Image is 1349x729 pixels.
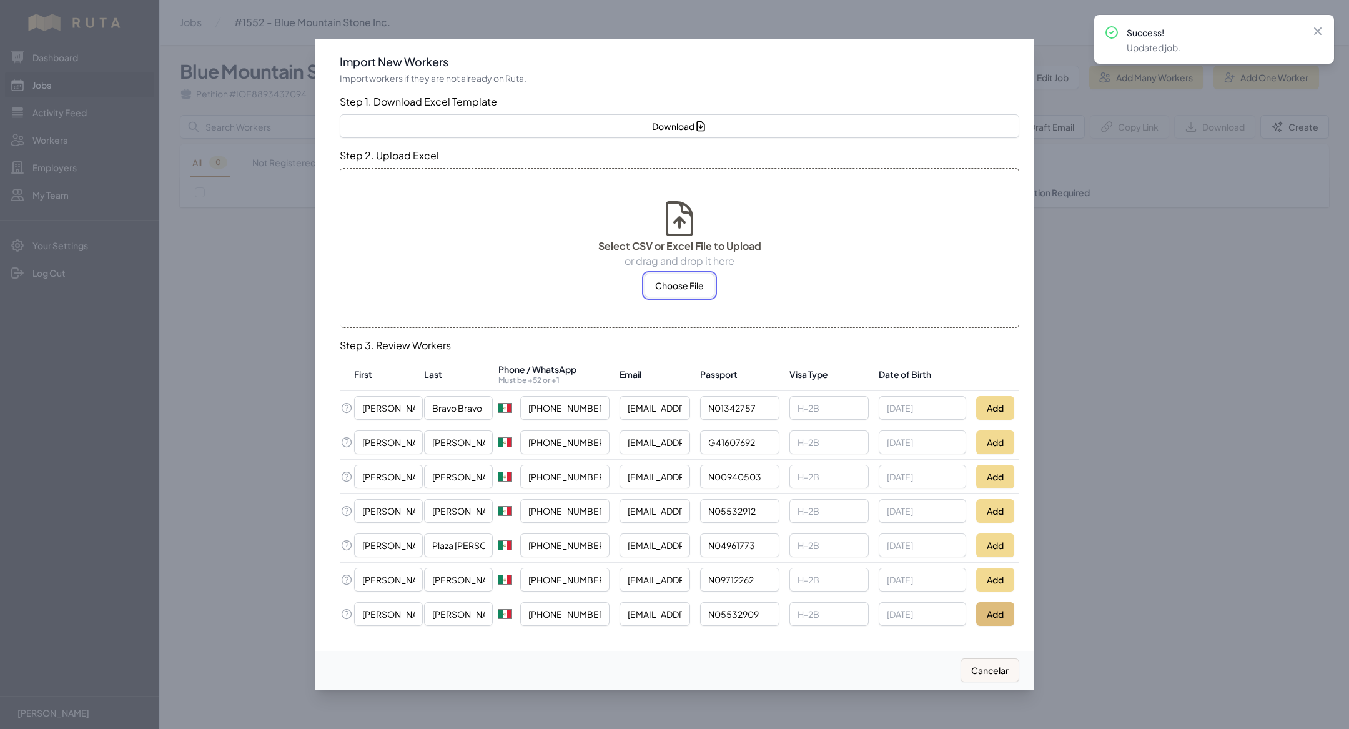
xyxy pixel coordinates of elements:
th: First [353,358,423,391]
th: Date of Birth [874,358,971,391]
p: Select CSV or Excel File to Upload [598,239,761,254]
p: Updated job. [1127,41,1302,54]
th: Phone / WhatsApp [493,358,615,391]
input: Enter phone number [520,602,610,626]
input: Enter phone number [520,499,610,523]
th: Visa Type [784,358,874,391]
h3: Step 3. Review Workers [340,338,1019,353]
button: Add [976,465,1014,488]
input: Enter phone number [520,396,610,420]
input: Enter phone number [520,533,610,557]
button: Choose File [645,274,714,297]
button: Cancelar [961,658,1019,682]
button: Add [976,602,1014,626]
th: Passport [695,358,784,391]
button: Download [340,114,1019,138]
button: Add [976,430,1014,454]
input: Enter phone number [520,465,610,488]
button: Add [976,568,1014,592]
p: Success! [1127,26,1302,39]
h3: Step 2. Upload Excel [340,148,1019,163]
th: Last [423,358,493,391]
th: Email [615,358,695,391]
h3: Step 1. Download Excel Template [340,94,1019,109]
h3: Import New Workers [340,54,1019,69]
input: Enter phone number [520,568,610,592]
p: Import workers if they are not already on Ruta. [340,72,1019,84]
button: Add [976,499,1014,523]
button: Add [976,533,1014,557]
p: Must be +52 or +1 [498,375,610,385]
input: Enter phone number [520,430,610,454]
p: or drag and drop it here [598,254,761,269]
button: Add [976,396,1014,420]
